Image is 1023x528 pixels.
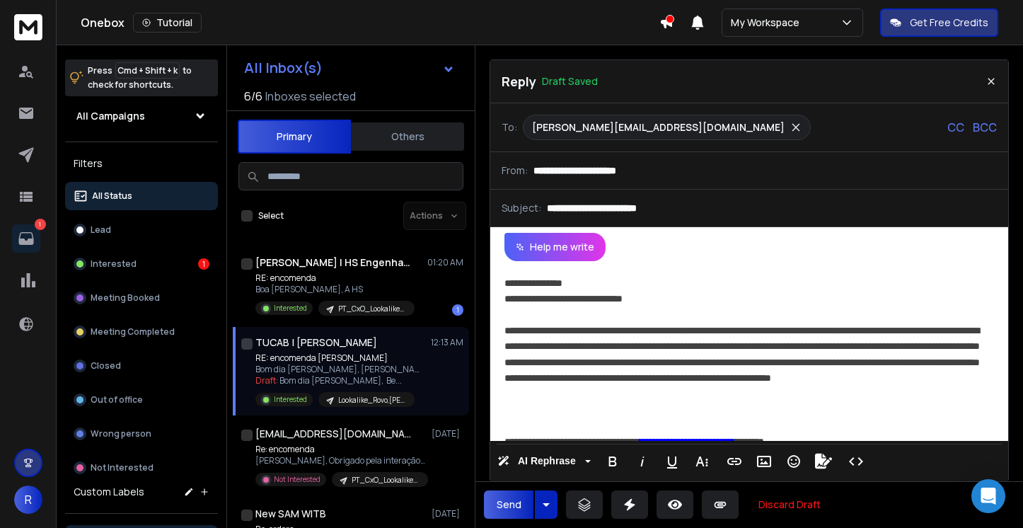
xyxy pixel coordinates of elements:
span: Cmd + Shift + k [115,62,180,79]
div: 1 [198,258,209,270]
h3: Inboxes selected [265,88,356,105]
button: All Inbox(s) [233,54,466,82]
h1: TUCAB | [PERSON_NAME] [255,335,377,350]
p: Not Interested [274,474,320,485]
span: AI Rephrase [515,455,579,467]
p: Reply [502,71,536,91]
p: Boa [PERSON_NAME], A HS [255,284,415,295]
button: Discard Draft [747,490,832,519]
p: Interested [91,258,137,270]
p: Bom dia [PERSON_NAME], [PERSON_NAME] bem? [255,364,425,375]
span: Bom dia [PERSON_NAME], Be ... [279,374,402,386]
span: 6 / 6 [244,88,262,105]
div: 1 [452,304,463,316]
p: Interested [274,303,307,314]
p: Closed [91,360,121,372]
p: RE: encomenda [255,272,415,284]
p: 1 [35,219,46,230]
button: All Campaigns [65,102,218,130]
p: RE: encomenda [PERSON_NAME] [255,352,425,364]
h1: [PERSON_NAME] | HS Engenharias [255,256,411,270]
button: Meeting Completed [65,318,218,346]
button: Send [484,490,533,519]
button: Meeting Booked [65,284,218,312]
p: From: [502,163,528,178]
button: R [14,486,42,514]
label: Select [258,210,284,222]
p: My Workspace [731,16,805,30]
p: [PERSON_NAME], Obrigado pela interação. Só achei [255,455,425,466]
div: Open Intercom Messenger [971,479,1005,513]
div: Onebox [81,13,659,33]
button: Wrong person [65,420,218,448]
h1: [EMAIL_ADDRESS][DOMAIN_NAME] [255,427,411,441]
p: Lead [91,224,111,236]
p: [PERSON_NAME][EMAIL_ADDRESS][DOMAIN_NAME] [532,120,785,134]
button: Insert Image (⌘P) [751,447,778,476]
p: Meeting Booked [91,292,160,304]
p: Interested [274,394,307,405]
button: Get Free Credits [880,8,998,37]
button: Signature [810,447,837,476]
p: [DATE] [432,508,463,520]
button: Not Interested [65,454,218,482]
p: Draft Saved [542,74,598,88]
button: Others [351,121,464,152]
p: All Status [92,190,132,202]
p: Re: encomenda [255,444,425,455]
h1: All Campaigns [76,109,145,123]
p: PT_CxO_LookalikeGuttal,Detailsmind,FEPI_11-500_PHC [338,304,406,314]
button: Closed [65,352,218,380]
p: Subject: [502,201,541,215]
button: All Status [65,182,218,210]
button: Italic (⌘I) [629,447,656,476]
span: Draft: [255,374,278,386]
button: AI Rephrase [495,447,594,476]
p: Get Free Credits [910,16,988,30]
p: CC [947,119,964,136]
button: Help me write [504,233,606,261]
button: Code View [843,447,869,476]
p: [DATE] [432,428,463,440]
button: Tutorial [133,13,202,33]
p: To: [502,120,517,134]
button: Bold (⌘B) [599,447,626,476]
p: Not Interested [91,462,154,474]
button: Lead [65,216,218,244]
button: Primary [238,120,351,154]
button: Emoticons [780,447,807,476]
p: Press to check for shortcuts. [88,64,192,92]
p: Wrong person [91,428,151,440]
p: BCC [973,119,997,136]
a: 1 [12,224,40,253]
h1: New SAM WITB [255,507,326,521]
p: Meeting Completed [91,326,175,338]
button: Underline (⌘U) [659,447,686,476]
button: Out of office [65,386,218,414]
p: 01:20 AM [427,257,463,268]
h3: Custom Labels [74,485,144,499]
button: Interested1 [65,250,218,278]
p: Lookalike_Rovo,[PERSON_NAME], [PERSON_NAME],Rovo_1-any_PHC_PT [338,395,406,406]
p: Out of office [91,394,143,406]
p: PT_CxO_LookalikeGuttal,Detailsmind,FEPI_11-500_PHC [352,475,420,486]
button: Insert Link (⌘K) [721,447,748,476]
h3: Filters [65,154,218,173]
button: More Text [688,447,715,476]
p: 12:13 AM [431,337,463,348]
h1: All Inbox(s) [244,61,323,75]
